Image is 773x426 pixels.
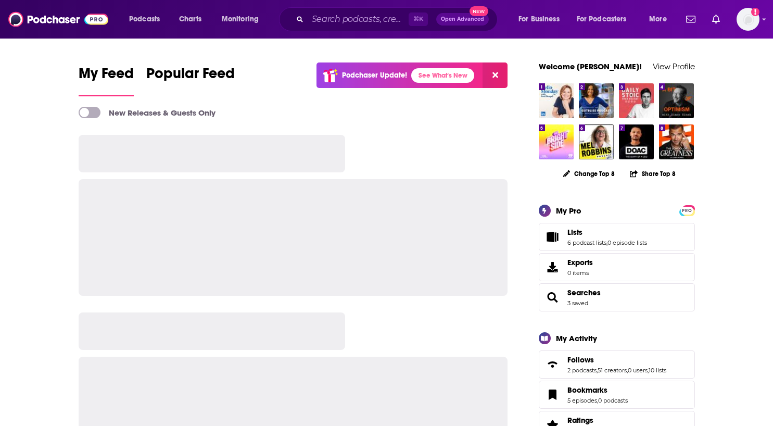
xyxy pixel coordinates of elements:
[539,124,574,159] img: The Bright Side: A Hello Sunshine Podcast
[214,11,272,28] button: open menu
[539,350,695,379] span: Follows
[409,12,428,26] span: ⌘ K
[649,12,667,27] span: More
[542,290,563,305] a: Searches
[342,71,407,80] p: Podchaser Update!
[659,124,694,159] img: The School of Greatness
[308,11,409,28] input: Search podcasts, credits, & more...
[737,8,759,31] span: Logged in as hmill
[567,288,601,297] a: Searches
[557,167,622,180] button: Change Top 8
[653,61,695,71] a: View Profile
[737,8,759,31] button: Show profile menu
[648,367,649,374] span: ,
[79,107,216,118] a: New Releases & Guests Only
[577,12,627,27] span: For Podcasters
[539,381,695,409] span: Bookmarks
[556,206,581,216] div: My Pro
[222,12,259,27] span: Monitoring
[598,367,627,374] a: 51 creators
[579,83,614,118] img: The Gutbliss Podcast
[556,333,597,343] div: My Activity
[628,367,648,374] a: 0 users
[642,11,680,28] button: open menu
[146,65,235,96] a: Popular Feed
[511,11,573,28] button: open menu
[567,258,593,267] span: Exports
[597,397,598,404] span: ,
[518,12,560,27] span: For Business
[542,230,563,244] a: Lists
[567,416,593,425] span: Ratings
[567,367,597,374] a: 2 podcasts
[598,397,628,404] a: 0 podcasts
[567,299,588,307] a: 3 saved
[567,269,593,277] span: 0 items
[567,385,628,395] a: Bookmarks
[567,228,647,237] a: Lists
[606,239,607,246] span: ,
[542,260,563,274] span: Exports
[79,65,134,89] span: My Feed
[619,83,654,118] img: The Daily Stoic
[539,83,574,118] img: Hello Monday with Jessi Hempel
[567,385,607,395] span: Bookmarks
[567,397,597,404] a: 5 episodes
[681,206,693,214] a: PRO
[567,228,582,237] span: Lists
[179,12,201,27] span: Charts
[539,61,642,71] a: Welcome [PERSON_NAME]!
[539,223,695,251] span: Lists
[597,367,598,374] span: ,
[441,17,484,22] span: Open Advanced
[682,10,700,28] a: Show notifications dropdown
[539,283,695,311] span: Searches
[627,367,628,374] span: ,
[539,253,695,281] a: Exports
[122,11,173,28] button: open menu
[737,8,759,31] img: User Profile
[436,13,489,26] button: Open AdvancedNew
[289,7,508,31] div: Search podcasts, credits, & more...
[629,164,676,184] button: Share Top 8
[542,357,563,372] a: Follows
[567,416,628,425] a: Ratings
[470,6,488,16] span: New
[607,239,647,246] a: 0 episode lists
[570,11,642,28] button: open menu
[567,239,606,246] a: 6 podcast lists
[659,83,694,118] img: A Bit of Optimism
[708,10,724,28] a: Show notifications dropdown
[681,207,693,215] span: PRO
[172,11,208,28] a: Charts
[579,124,614,159] img: The Mel Robbins Podcast
[542,387,563,402] a: Bookmarks
[619,124,654,159] img: The Diary Of A CEO with Steven Bartlett
[751,8,759,16] svg: Add a profile image
[129,12,160,27] span: Podcasts
[567,355,666,365] a: Follows
[411,68,474,83] a: See What's New
[79,65,134,96] a: My Feed
[649,367,666,374] a: 10 lists
[8,9,108,29] img: Podchaser - Follow, Share and Rate Podcasts
[567,355,594,365] span: Follows
[146,65,235,89] span: Popular Feed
